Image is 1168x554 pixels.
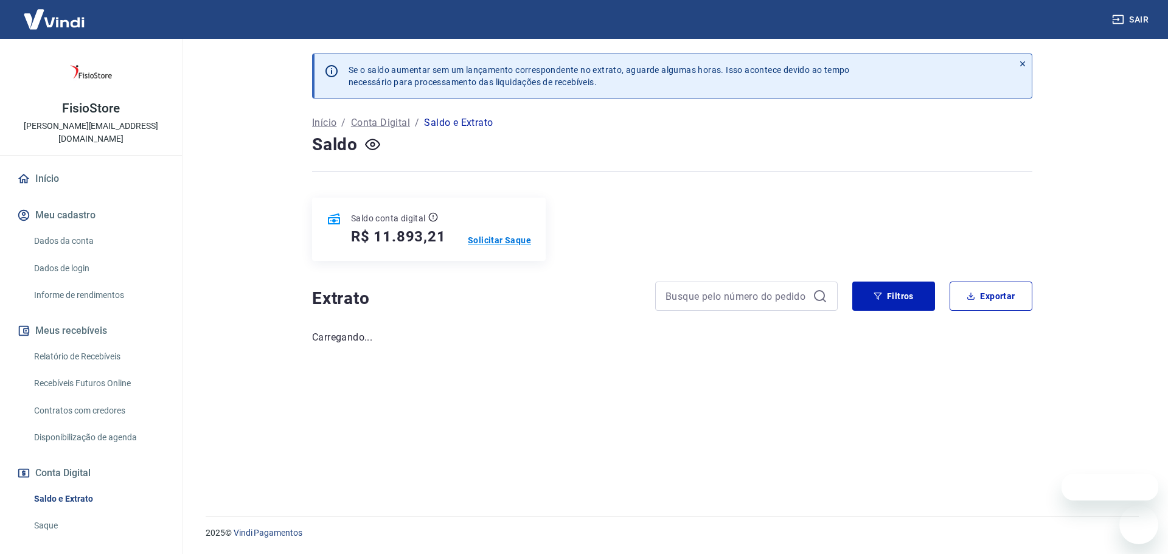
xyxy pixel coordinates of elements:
a: Solicitar Saque [468,234,531,246]
button: Exportar [950,282,1032,311]
button: Sair [1110,9,1153,31]
a: Conta Digital [351,116,410,130]
p: [PERSON_NAME][EMAIL_ADDRESS][DOMAIN_NAME] [10,120,172,145]
h4: Extrato [312,286,641,311]
h5: R$ 11.893,21 [351,227,446,246]
button: Conta Digital [15,460,167,486]
input: Busque pelo número do pedido [666,287,808,305]
iframe: Botão para abrir a janela de mensagens [1119,505,1158,544]
a: Dados de login [29,256,167,281]
a: Início [15,165,167,192]
a: Dados da conta [29,229,167,254]
p: Se o saldo aumentar sem um lançamento correspondente no extrato, aguarde algumas horas. Isso acon... [349,64,850,88]
a: Vindi Pagamentos [234,528,302,538]
p: 2025 © [206,527,1139,539]
p: FisioStore [62,102,120,115]
p: Saldo e Extrato [424,116,493,130]
a: Disponibilização de agenda [29,425,167,450]
iframe: Mensagem da empresa [1062,474,1158,500]
p: / [415,116,419,130]
img: Vindi [15,1,94,38]
a: Informe de rendimentos [29,283,167,308]
a: Contratos com credores [29,398,167,423]
button: Meus recebíveis [15,317,167,344]
button: Meu cadastro [15,202,167,229]
a: Relatório de Recebíveis [29,344,167,369]
a: Saldo e Extrato [29,486,167,511]
a: Saque [29,513,167,538]
p: / [341,116,346,130]
a: Início [312,116,336,130]
h4: Saldo [312,133,358,157]
a: Recebíveis Futuros Online [29,371,167,396]
button: Filtros [852,282,935,311]
img: f4093ee0-b948-48fc-8f5f-5be1a5a284df.jpeg [67,49,116,97]
p: Carregando... [312,330,1032,345]
p: Saldo conta digital [351,212,426,224]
